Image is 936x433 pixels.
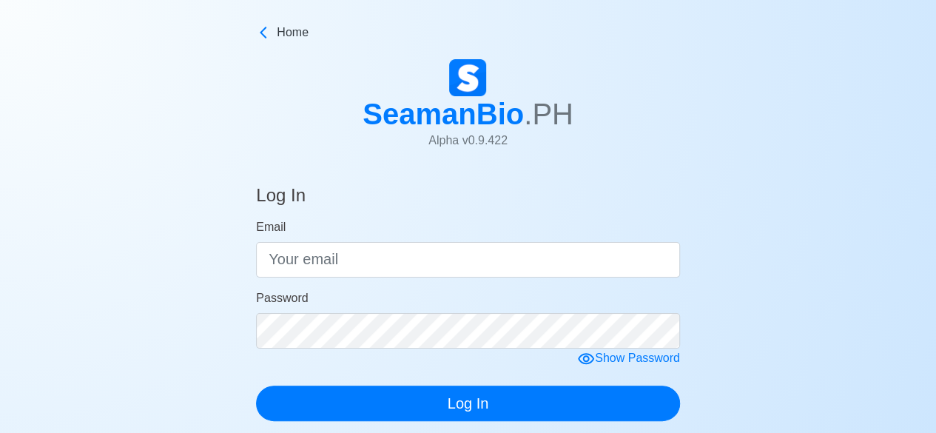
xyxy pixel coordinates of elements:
a: Home [256,24,680,41]
p: Alpha v 0.9.422 [363,132,573,150]
div: Show Password [577,349,680,368]
h4: Log In [256,185,306,212]
a: SeamanBio.PHAlpha v0.9.422 [363,59,573,161]
button: Log In [256,386,680,421]
img: Logo [449,59,486,96]
span: Home [277,24,309,41]
h1: SeamanBio [363,96,573,132]
span: .PH [524,98,573,130]
input: Your email [256,242,680,278]
span: Password [256,292,308,304]
span: Email [256,221,286,233]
